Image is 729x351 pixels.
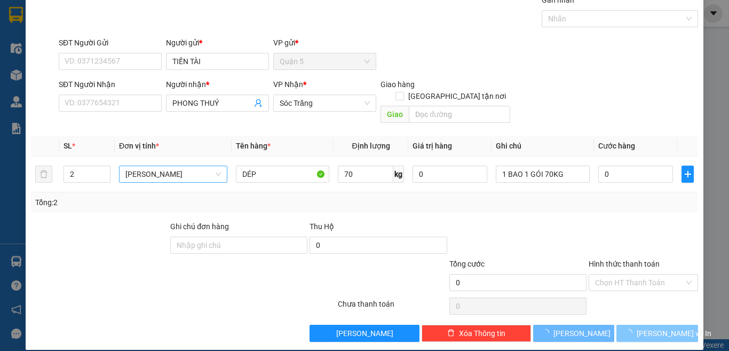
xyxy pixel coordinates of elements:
span: loading [542,329,553,337]
input: Ghi Chú [496,166,589,183]
span: Tên hàng [236,142,271,150]
span: Định lượng [352,142,390,150]
span: Món [125,166,221,182]
span: Giá trị hàng [413,142,452,150]
li: Vĩnh Thành (Sóc Trăng) [5,5,155,45]
li: VP Quận 5 [5,58,74,69]
button: [PERSON_NAME] và In [616,325,698,342]
div: SĐT Người Nhận [59,79,162,90]
span: [PERSON_NAME] và In [637,327,711,339]
span: environment [74,72,81,79]
span: Cước hàng [598,142,635,150]
span: Thu Hộ [310,222,334,231]
span: Tổng cước [449,260,485,268]
label: Hình thức thanh toán [589,260,660,268]
th: Ghi chú [492,136,593,157]
div: Người gửi [166,37,269,49]
span: Quận 5 [280,53,370,69]
span: VP Nhận [273,80,303,89]
div: Chưa thanh toán [337,298,448,317]
span: environment [5,72,13,79]
li: VP Sóc Trăng [74,58,142,69]
span: Sóc Trăng [280,95,370,111]
span: Xóa Thông tin [459,327,505,339]
button: delete [35,166,52,183]
div: SĐT Người Gửi [59,37,162,49]
span: delete [447,329,455,338]
input: 0 [413,166,488,183]
span: kg [393,166,404,183]
span: loading [625,329,637,337]
span: [PERSON_NAME] [553,327,611,339]
div: Tổng: 2 [35,197,282,208]
div: VP gửi [273,37,376,49]
input: VD: Bàn, Ghế [236,166,329,183]
div: Người nhận [166,79,269,90]
span: Giao [381,106,409,123]
button: plus [682,166,694,183]
label: Ghi chú đơn hàng [170,222,229,231]
span: SL [64,142,72,150]
span: Đơn vị tính [119,142,159,150]
span: Giao hàng [381,80,415,89]
span: user-add [254,99,263,107]
img: logo.jpg [5,5,43,43]
span: [PERSON_NAME] [336,327,393,339]
span: [GEOGRAPHIC_DATA] tận nơi [404,90,510,102]
input: Dọc đường [409,106,510,123]
button: deleteXóa Thông tin [422,325,531,342]
span: plus [682,170,693,178]
input: Ghi chú đơn hàng [170,237,307,254]
button: [PERSON_NAME] [310,325,419,342]
button: [PERSON_NAME] [533,325,615,342]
